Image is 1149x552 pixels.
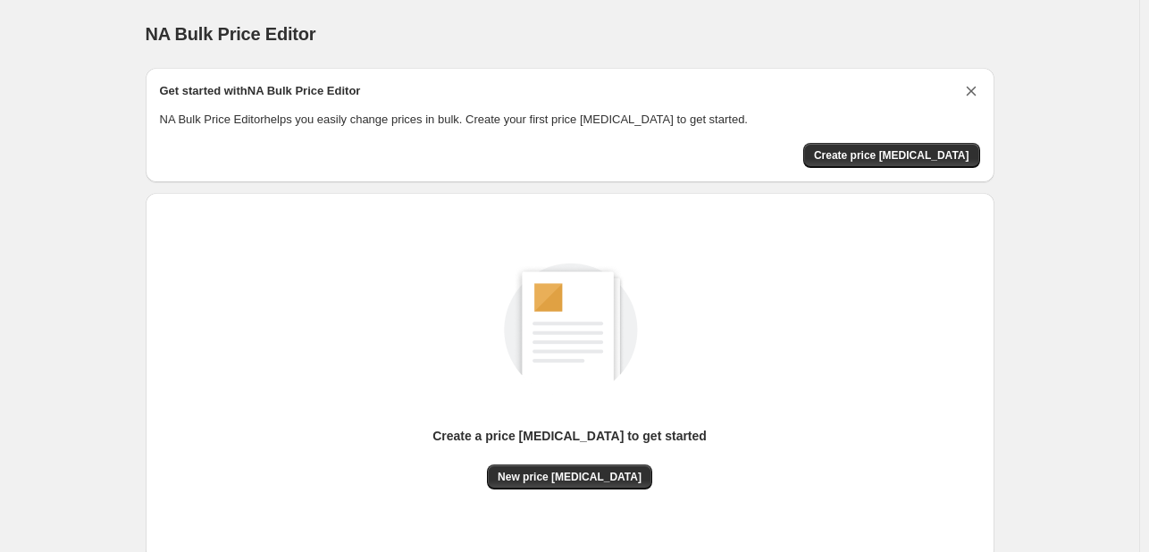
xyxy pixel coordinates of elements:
[160,82,361,100] h2: Get started with NA Bulk Price Editor
[803,143,980,168] button: Create price change job
[498,470,642,484] span: New price [MEDICAL_DATA]
[146,24,316,44] span: NA Bulk Price Editor
[962,82,980,100] button: Dismiss card
[814,148,969,163] span: Create price [MEDICAL_DATA]
[160,111,980,129] p: NA Bulk Price Editor helps you easily change prices in bulk. Create your first price [MEDICAL_DAT...
[432,427,707,445] p: Create a price [MEDICAL_DATA] to get started
[487,464,652,489] button: New price [MEDICAL_DATA]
